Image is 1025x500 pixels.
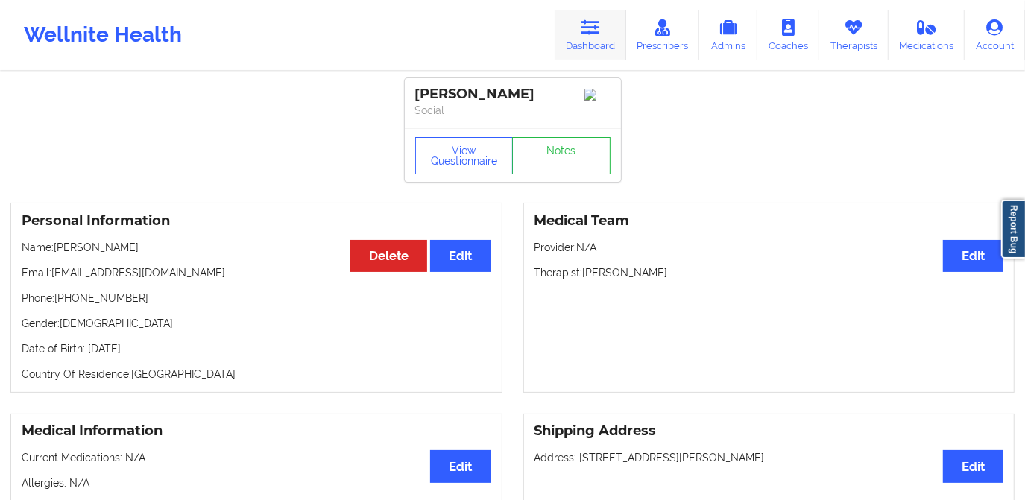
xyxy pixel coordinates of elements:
[22,341,491,356] p: Date of Birth: [DATE]
[555,10,626,60] a: Dashboard
[415,86,611,103] div: [PERSON_NAME]
[889,10,965,60] a: Medications
[22,212,491,230] h3: Personal Information
[626,10,700,60] a: Prescribers
[22,316,491,331] p: Gender: [DEMOGRAPHIC_DATA]
[22,423,491,440] h3: Medical Information
[943,240,1003,272] button: Edit
[22,367,491,382] p: Country Of Residence: [GEOGRAPHIC_DATA]
[965,10,1025,60] a: Account
[350,240,427,272] button: Delete
[534,240,1004,255] p: Provider: N/A
[415,103,611,118] p: Social
[22,291,491,306] p: Phone: [PHONE_NUMBER]
[430,240,491,272] button: Edit
[430,450,491,482] button: Edit
[22,450,491,465] p: Current Medications: N/A
[22,240,491,255] p: Name: [PERSON_NAME]
[415,137,514,174] button: View Questionnaire
[757,10,819,60] a: Coaches
[534,423,1004,440] h3: Shipping Address
[699,10,757,60] a: Admins
[534,450,1004,465] p: Address: [STREET_ADDRESS][PERSON_NAME]
[584,89,611,101] img: Image%2Fplaceholer-image.png
[819,10,889,60] a: Therapists
[1001,200,1025,259] a: Report Bug
[22,475,491,490] p: Allergies: N/A
[512,137,611,174] a: Notes
[534,212,1004,230] h3: Medical Team
[943,450,1003,482] button: Edit
[534,265,1004,280] p: Therapist: [PERSON_NAME]
[22,265,491,280] p: Email: [EMAIL_ADDRESS][DOMAIN_NAME]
